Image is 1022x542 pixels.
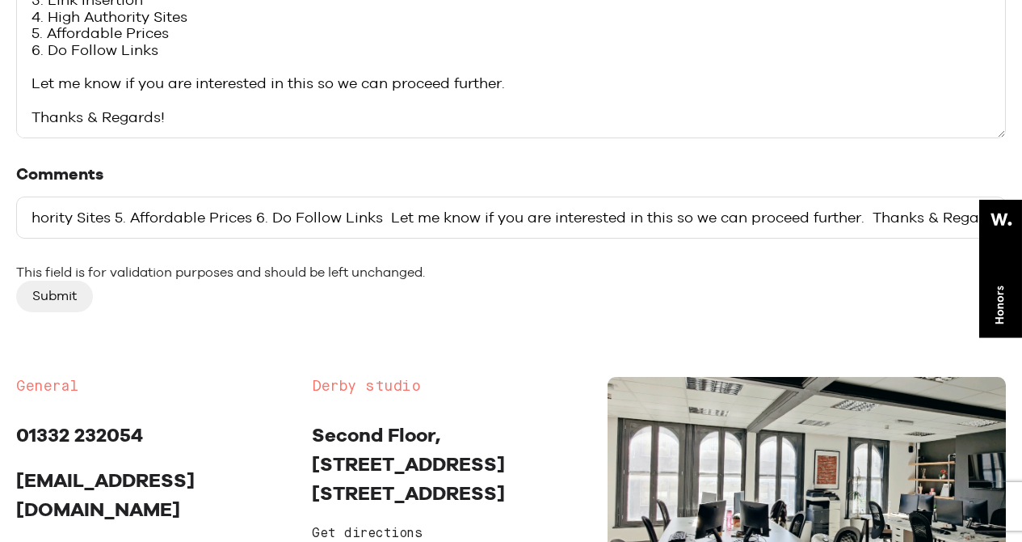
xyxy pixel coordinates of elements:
[16,164,1006,184] label: Comments
[16,468,195,521] a: [EMAIL_ADDRESS][DOMAIN_NAME]
[312,527,422,540] a: Get directions
[312,377,583,396] h2: Derby studio
[16,377,288,396] h2: General
[16,281,93,311] input: Submit
[312,421,583,508] p: Second Floor, [STREET_ADDRESS] [STREET_ADDRESS]
[16,265,1006,281] div: This field is for validation purposes and should be left unchanged.
[16,423,143,447] a: 01332 232054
